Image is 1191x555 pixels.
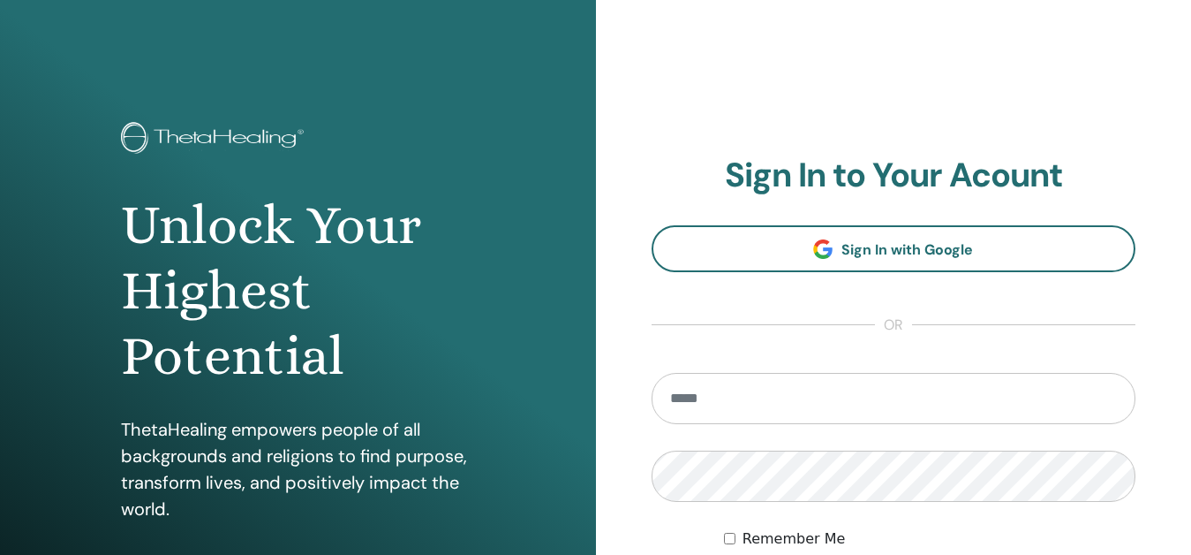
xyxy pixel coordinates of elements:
[652,225,1136,272] a: Sign In with Google
[841,240,973,259] span: Sign In with Google
[652,156,1136,196] h2: Sign In to Your Acount
[742,528,846,550] label: Remember Me
[875,315,912,336] span: or
[724,528,1135,550] div: Keep me authenticated indefinitely or until I manually logout
[121,193,474,390] h1: Unlock Your Highest Potential
[121,416,474,522] p: ThetaHealing empowers people of all backgrounds and religions to find purpose, transform lives, a...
